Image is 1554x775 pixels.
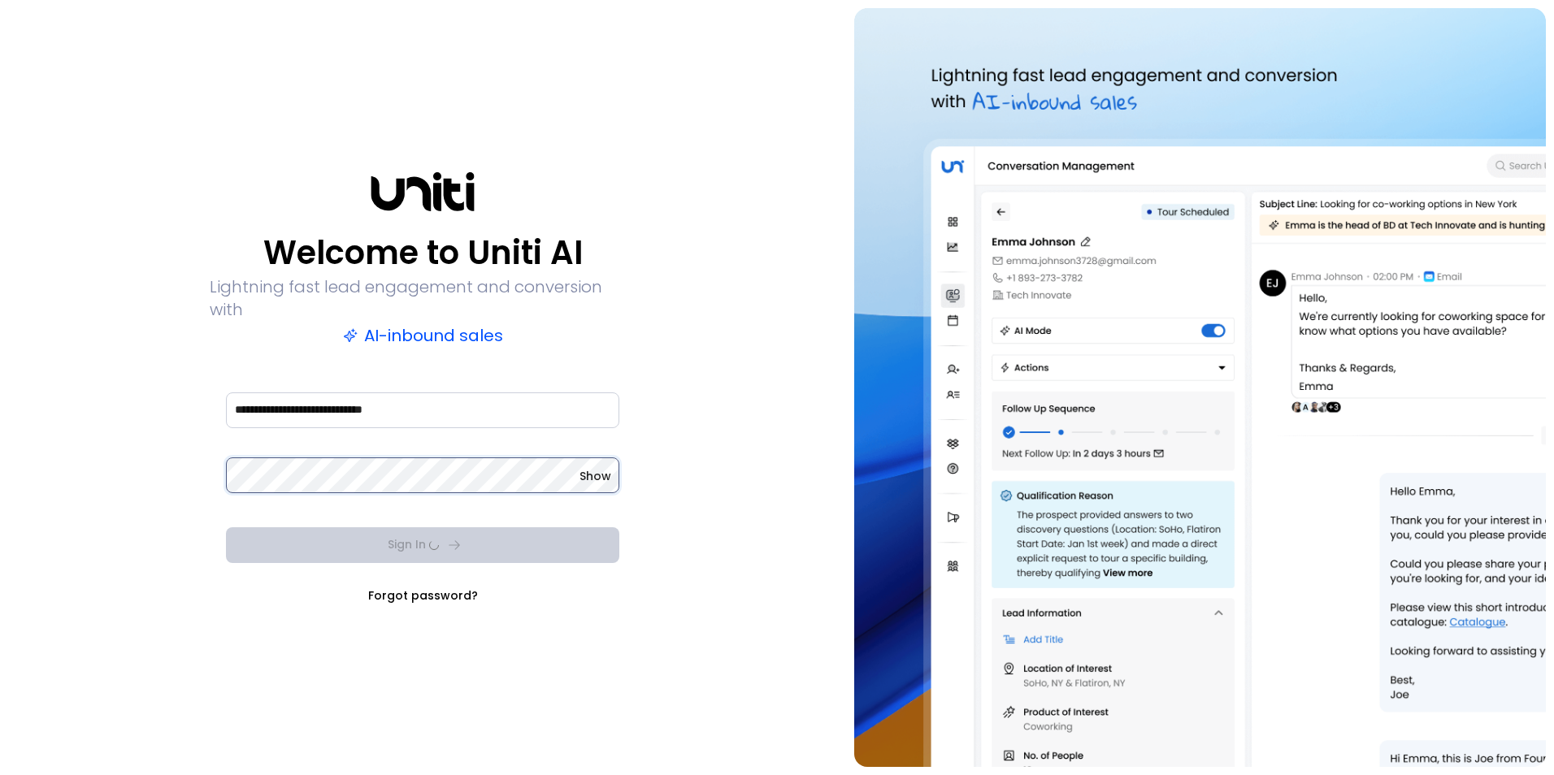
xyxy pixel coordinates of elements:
[343,324,503,347] p: AI-inbound sales
[210,275,636,321] p: Lightning fast lead engagement and conversion with
[368,587,478,604] a: Forgot password?
[854,8,1546,767] img: auth-hero.png
[579,468,611,484] button: Show
[263,233,583,272] p: Welcome to Uniti AI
